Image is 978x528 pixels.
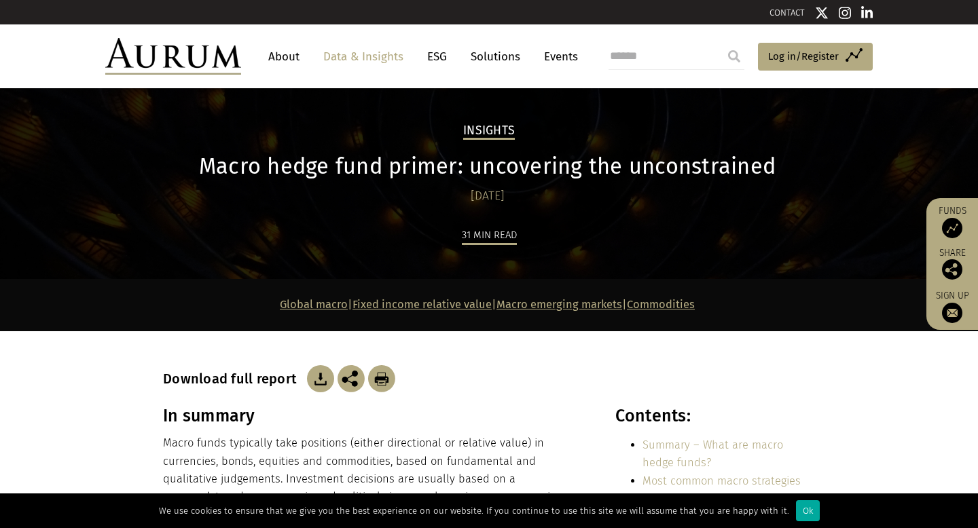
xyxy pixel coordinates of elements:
[105,38,241,75] img: Aurum
[815,6,829,20] img: Twitter icon
[942,303,962,323] img: Sign up to our newsletter
[316,44,410,69] a: Data & Insights
[537,44,578,69] a: Events
[768,48,839,64] span: Log in/Register
[215,490,265,503] span: top-down
[942,259,962,280] img: Share this post
[933,290,971,323] a: Sign up
[769,7,805,18] a: CONTACT
[627,298,695,311] a: Commodities
[464,44,527,69] a: Solutions
[642,438,783,469] a: Summary – What are macro hedge funds?
[861,6,873,20] img: Linkedin icon
[338,365,365,392] img: Share this post
[420,44,454,69] a: ESG
[163,371,304,387] h3: Download full report
[642,492,748,505] a: Risk return summary
[163,406,585,426] h3: In summary
[839,6,851,20] img: Instagram icon
[261,44,306,69] a: About
[721,43,748,70] input: Submit
[758,43,873,71] a: Log in/Register
[942,218,962,238] img: Access Funds
[796,500,820,521] div: Ok
[642,474,801,487] a: Most common macro strategies
[933,205,971,238] a: Funds
[280,298,695,311] strong: | | |
[368,365,395,392] img: Download Article
[307,365,334,392] img: Download Article
[496,298,622,311] a: Macro emerging markets
[352,298,492,311] a: Fixed income relative value
[615,406,812,426] h3: Contents:
[463,124,515,140] h2: Insights
[933,248,971,280] div: Share
[280,298,348,311] a: Global macro
[163,153,812,180] h1: Macro hedge fund primer: uncovering the unconstrained
[462,227,517,245] div: 31 min read
[163,187,812,206] div: [DATE]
